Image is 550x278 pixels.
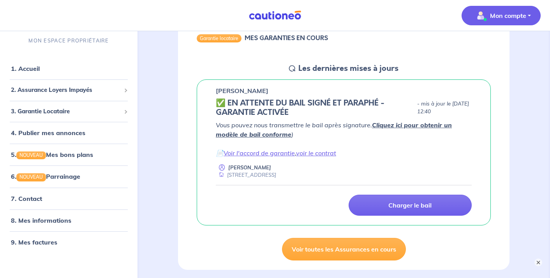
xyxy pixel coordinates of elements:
[3,125,134,141] div: 4. Publier mes annonces
[298,64,398,73] h5: Les dernières mises à jours
[474,9,487,22] img: illu_account_valid_menu.svg
[11,173,80,181] a: 6.NOUVEAUParrainage
[216,149,336,157] em: 📄 ,
[3,191,134,206] div: 7. Contact
[216,121,452,138] em: Vous pouvez nous transmettre le bail après signature. )
[3,147,134,163] div: 5.NOUVEAUMes bons plans
[246,11,304,20] img: Cautioneo
[534,259,542,266] button: ×
[11,195,42,202] a: 7. Contact
[224,149,295,157] a: Voir l'accord de garantie
[11,65,40,73] a: 1. Accueil
[11,86,121,95] span: 2. Assurance Loyers Impayés
[11,216,71,224] a: 8. Mes informations
[3,83,134,98] div: 2. Assurance Loyers Impayés
[216,86,268,95] p: [PERSON_NAME]
[282,238,406,260] a: Voir toutes les Assurances en cours
[216,171,276,179] div: [STREET_ADDRESS]
[3,104,134,119] div: 3. Garantie Locataire
[11,129,85,137] a: 4. Publier mes annonces
[11,107,121,116] span: 3. Garantie Locataire
[296,149,336,157] a: voir le contrat
[3,169,134,185] div: 6.NOUVEAUParrainage
[462,6,541,25] button: illu_account_valid_menu.svgMon compte
[3,213,134,228] div: 8. Mes informations
[216,99,472,117] div: state: CONTRACT-SIGNED, Context: IN-LANDLORD,IS-GL-CAUTION-IN-LANDLORD
[11,238,57,246] a: 9. Mes factures
[28,37,109,44] p: MON ESPACE PROPRIÉTAIRE
[216,99,414,117] h5: ✅️️️ EN ATTENTE DU BAIL SIGNÉ ET PARAPHÉ - GARANTIE ACTIVÉE
[228,164,271,171] p: [PERSON_NAME]
[245,34,328,42] h6: MES GARANTIES EN COURS
[490,11,526,20] p: Mon compte
[11,151,93,159] a: 5.NOUVEAUMes bons plans
[349,195,472,216] a: Charger le bail
[417,100,472,116] p: - mis à jour le [DATE] 12:40
[197,34,242,42] div: Garantie locataire
[3,61,134,77] div: 1. Accueil
[3,234,134,250] div: 9. Mes factures
[388,201,432,209] p: Charger le bail
[216,121,452,138] a: Cliquez ici pour obtenir un modèle de bail conforme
